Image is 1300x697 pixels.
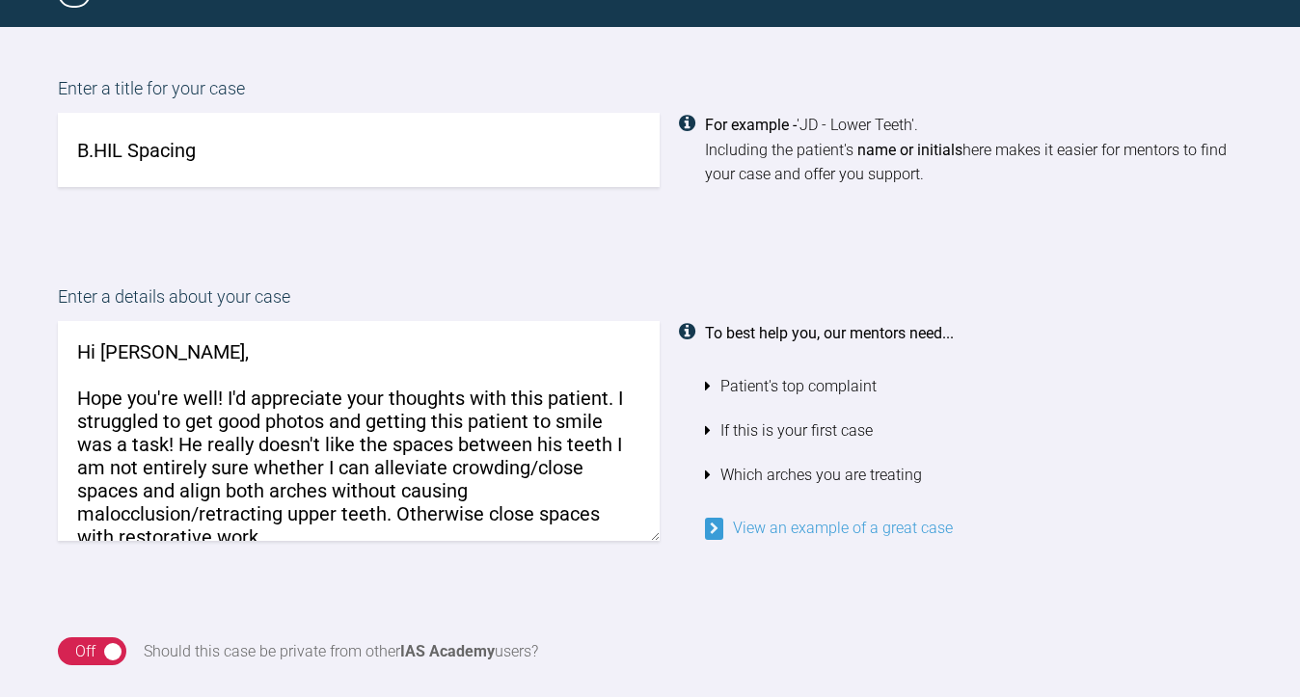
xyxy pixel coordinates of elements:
[58,321,660,541] textarea: Hi [PERSON_NAME], Hope you're well! I'd appreciate your thoughts with this patient. I struggled t...
[144,639,538,664] div: Should this case be private from other users?
[58,113,660,187] input: JD - Lower Teeth
[705,453,1242,497] li: Which arches you are treating
[75,639,95,664] div: Off
[857,141,962,159] strong: name or initials
[705,116,797,134] strong: For example -
[705,113,1242,187] div: 'JD - Lower Teeth'. Including the patient's here makes it easier for mentors to find your case an...
[400,642,495,660] strong: IAS Academy
[58,283,1242,321] label: Enter a details about your case
[705,519,953,537] a: View an example of a great case
[705,364,1242,409] li: Patient's top complaint
[705,324,954,342] strong: To best help you, our mentors need...
[58,75,1242,113] label: Enter a title for your case
[705,409,1242,453] li: If this is your first case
